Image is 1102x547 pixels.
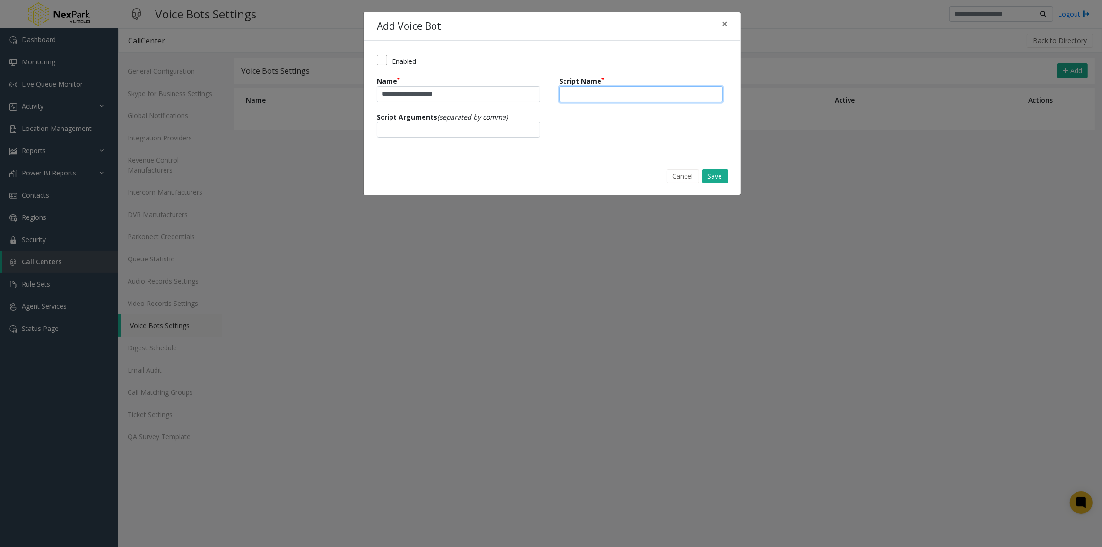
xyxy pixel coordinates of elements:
button: Save [702,169,728,183]
label: Script Name [559,73,604,86]
label: Enabled [392,56,416,66]
span: × [722,17,728,30]
span: (separated by comma) [437,113,508,122]
h4: Add Voice Bot [377,19,441,34]
label: Script Arguments [377,109,508,122]
button: Close [715,12,734,35]
button: Cancel [667,169,699,183]
label: Name [377,73,400,86]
